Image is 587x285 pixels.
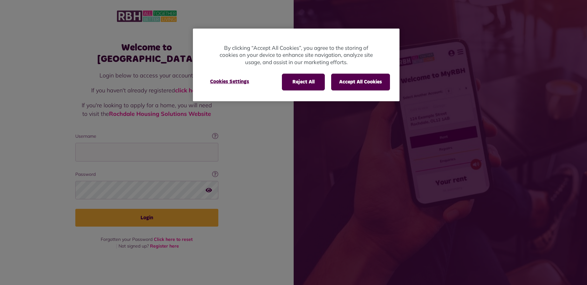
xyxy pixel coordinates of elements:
button: Cookies Settings [202,74,257,89]
div: Privacy [193,29,399,101]
div: Cookie banner [193,29,399,101]
button: Accept All Cookies [331,74,390,90]
button: Reject All [282,74,325,90]
p: By clicking “Accept All Cookies”, you agree to the storing of cookies on your device to enhance s... [218,44,374,66]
